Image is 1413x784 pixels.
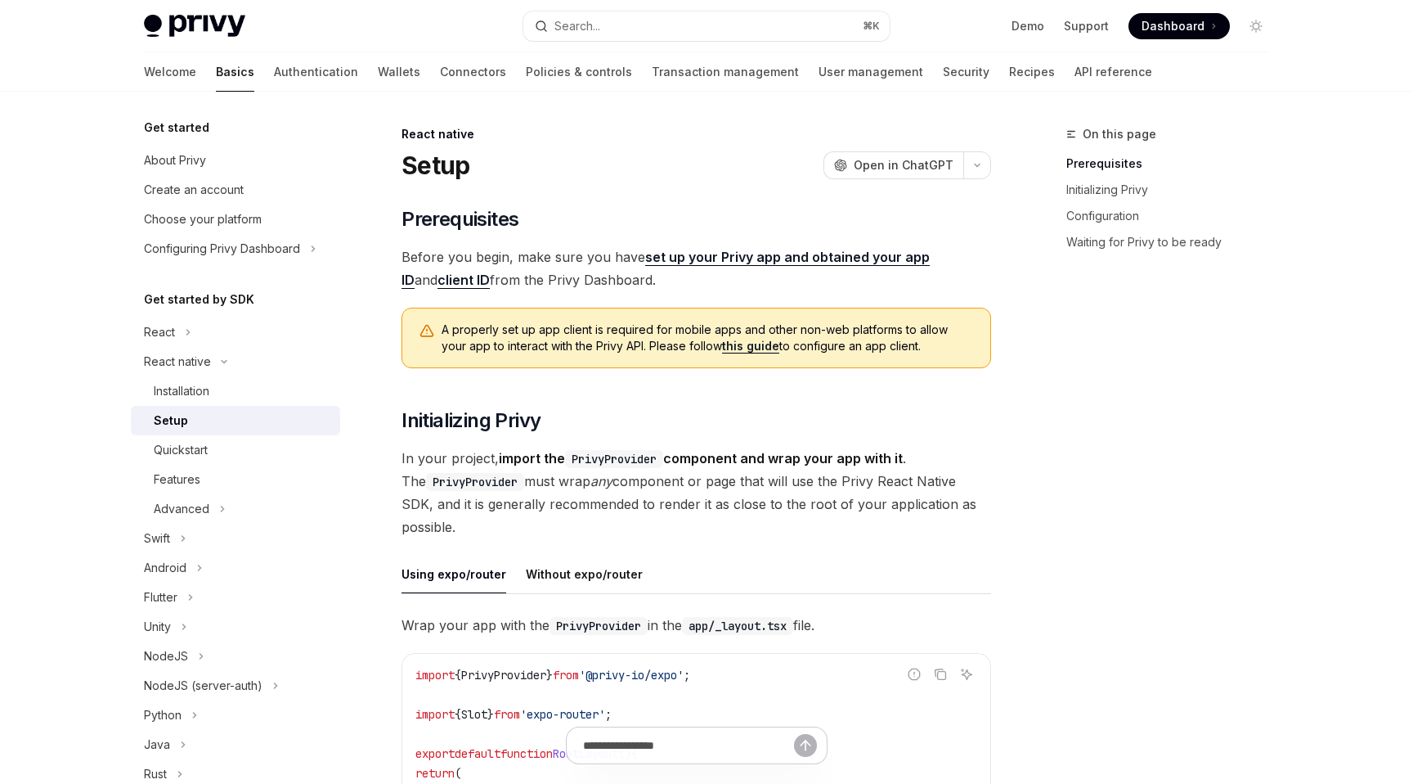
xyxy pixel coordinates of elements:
button: Toggle NodeJS (server-auth) section [131,671,340,701]
button: Toggle Configuring Privy Dashboard section [131,234,340,264]
span: from [553,668,579,683]
h5: Get started [144,118,209,137]
a: Configuration [1066,203,1282,229]
div: Python [144,705,182,725]
div: Advanced [154,499,209,519]
span: from [494,707,520,722]
span: import [415,707,455,722]
span: import [415,668,455,683]
img: light logo [144,15,245,38]
button: Ask AI [956,664,977,685]
div: Swift [144,529,170,548]
a: Dashboard [1128,13,1230,39]
a: Connectors [440,52,506,92]
h1: Setup [401,151,469,180]
span: { [455,707,461,722]
a: Wallets [378,52,420,92]
div: Create an account [144,180,244,200]
a: Demo [1012,18,1044,34]
span: ; [605,707,612,722]
div: Using expo/router [401,555,506,593]
div: Java [144,735,170,755]
button: Toggle Unity section [131,612,340,642]
a: Welcome [144,52,196,92]
span: { [455,668,461,683]
div: NodeJS (server-auth) [144,676,262,696]
span: A properly set up app client is required for mobile apps and other non-web platforms to allow you... [442,322,974,354]
div: Without expo/router [526,555,643,593]
a: Security [943,52,989,92]
div: React [144,322,175,342]
span: Wrap your app with the in the file. [401,614,991,637]
button: Copy the contents from the code block [930,664,951,685]
div: Quickstart [154,440,208,460]
span: } [546,668,553,683]
span: Prerequisites [401,206,518,232]
button: Toggle React section [131,318,340,347]
div: React native [144,352,211,372]
a: Support [1064,18,1109,34]
a: User management [819,52,923,92]
a: Installation [131,376,340,406]
a: About Privy [131,146,340,175]
button: Toggle dark mode [1243,13,1269,39]
button: Toggle NodeJS section [131,642,340,671]
span: 'expo-router' [520,707,605,722]
a: Setup [131,406,340,435]
span: } [487,707,494,722]
span: Initializing Privy [401,408,541,434]
a: Prerequisites [1066,151,1282,177]
span: Open in ChatGPT [854,157,953,173]
div: Search... [554,16,600,36]
code: PrivyProvider [549,617,648,635]
button: Toggle React native section [131,347,340,376]
button: Toggle Advanced section [131,494,340,524]
div: React native [401,126,991,142]
button: Open in ChatGPT [823,151,963,179]
span: PrivyProvider [461,668,546,683]
code: app/_layout.tsx [682,617,793,635]
div: Choose your platform [144,210,262,229]
h5: Get started by SDK [144,290,254,309]
div: About Privy [144,151,206,170]
code: PrivyProvider [565,450,663,468]
div: Rust [144,764,167,784]
div: Installation [154,381,209,401]
span: ⌘ K [863,20,880,33]
button: Toggle Python section [131,701,340,730]
a: Waiting for Privy to be ready [1066,229,1282,255]
button: Open search [523,11,890,41]
a: Basics [216,52,254,92]
span: In your project, . The must wrap component or page that will use the Privy React Native SDK, and ... [401,447,991,538]
span: ; [684,668,690,683]
a: Authentication [274,52,358,92]
svg: Warning [419,323,435,340]
div: Setup [154,411,188,430]
a: Recipes [1009,52,1055,92]
a: Choose your platform [131,205,340,234]
span: '@privy-io/expo' [579,668,684,683]
a: this guide [722,339,779,354]
code: PrivyProvider [426,473,524,491]
button: Toggle Android section [131,553,340,583]
a: Create an account [131,175,340,205]
span: Dashboard [1142,18,1204,34]
div: Android [144,558,186,578]
a: Transaction management [652,52,799,92]
span: On this page [1083,124,1156,144]
div: Flutter [144,588,177,607]
div: Features [154,470,200,489]
button: Toggle Java section [131,730,340,759]
button: Report incorrect code [904,664,925,685]
a: Initializing Privy [1066,177,1282,203]
a: Features [131,465,340,494]
button: Toggle Swift section [131,524,340,553]
em: any [590,473,612,489]
a: Policies & controls [526,52,632,92]
a: client ID [437,272,490,289]
button: Toggle Flutter section [131,583,340,612]
button: Send message [794,734,817,757]
span: Slot [461,707,487,722]
span: Before you begin, make sure you have and from the Privy Dashboard. [401,246,991,291]
div: NodeJS [144,647,188,666]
